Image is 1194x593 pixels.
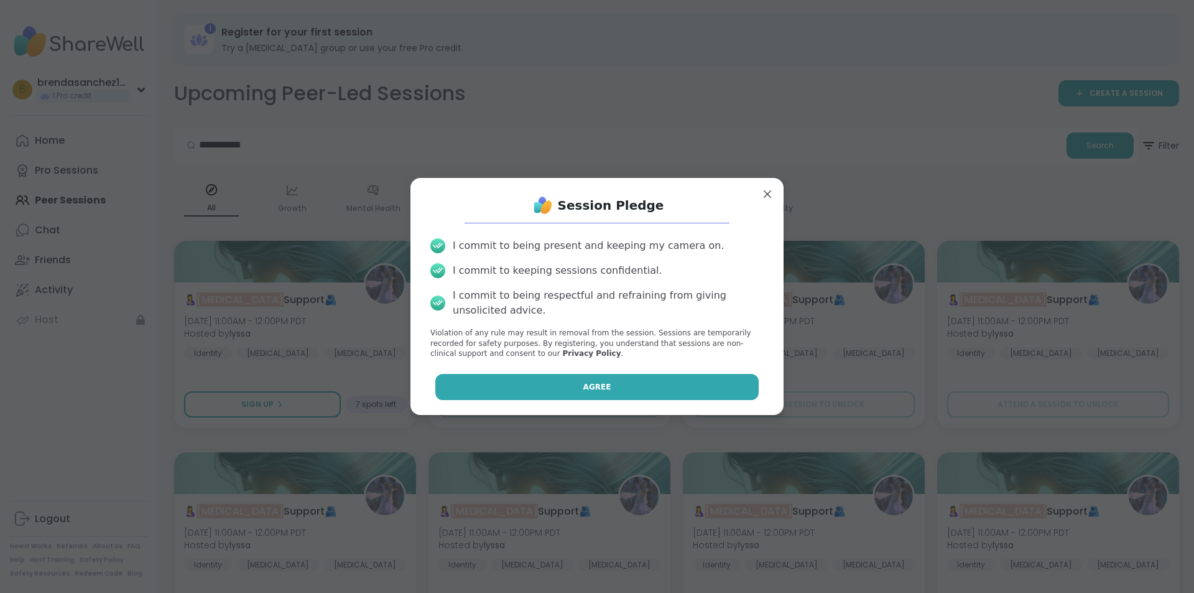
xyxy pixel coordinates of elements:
[453,263,662,278] div: I commit to keeping sessions confidential.
[453,238,724,253] div: I commit to being present and keeping my camera on.
[530,193,555,218] img: ShareWell Logo
[562,349,621,358] a: Privacy Policy
[430,328,764,359] p: Violation of any rule may result in removal from the session. Sessions are temporarily recorded f...
[453,288,764,318] div: I commit to being respectful and refraining from giving unsolicited advice.
[558,197,664,214] h1: Session Pledge
[435,374,759,400] button: Agree
[583,381,611,393] span: Agree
